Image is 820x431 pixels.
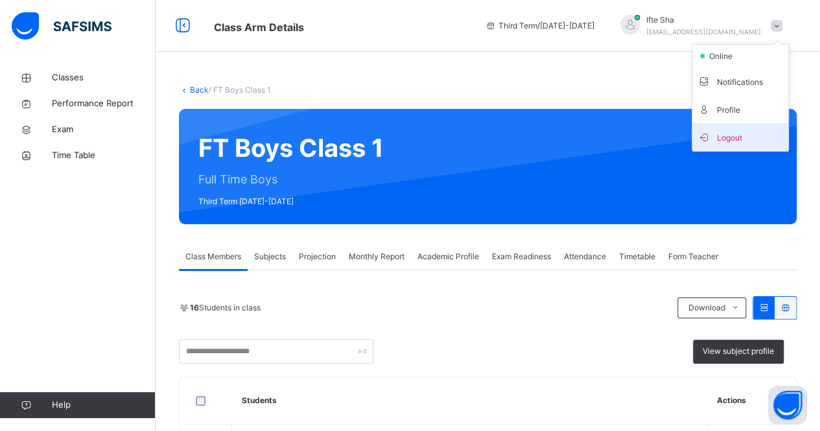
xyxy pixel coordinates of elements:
[646,14,761,26] span: Ifte Sha
[492,251,551,262] span: Exam Readiness
[697,73,783,90] span: Notifications
[52,399,155,412] span: Help
[692,45,788,67] li: dropdown-list-item-null-2
[190,302,261,314] span: Students in class
[619,251,655,262] span: Timetable
[668,251,718,262] span: Form Teacher
[697,100,783,118] span: Profile
[190,85,209,95] a: Back
[209,85,271,95] span: / FT Boys Class 1
[198,196,384,207] span: Third Term [DATE]-[DATE]
[703,345,774,357] span: View subject profile
[692,67,788,95] li: dropdown-list-item-text-3
[692,95,788,123] li: dropdown-list-item-text-4
[697,128,783,146] span: Logout
[688,302,725,314] span: Download
[564,251,606,262] span: Attendance
[707,377,796,425] th: Actions
[254,251,286,262] span: Subjects
[486,20,594,32] span: session/term information
[349,251,404,262] span: Monthly Report
[646,28,761,36] span: [EMAIL_ADDRESS][DOMAIN_NAME]
[607,14,789,38] div: IfteSha
[52,149,156,162] span: Time Table
[232,377,708,425] th: Students
[185,251,241,262] span: Class Members
[299,251,336,262] span: Projection
[52,123,156,136] span: Exam
[190,303,199,312] b: 16
[417,251,479,262] span: Academic Profile
[692,123,788,151] li: dropdown-list-item-buttom-7
[52,97,156,110] span: Performance Report
[768,386,807,425] button: Open asap
[708,51,740,62] span: online
[52,71,156,84] span: Classes
[214,21,304,34] span: Class Arm Details
[12,12,111,40] img: safsims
